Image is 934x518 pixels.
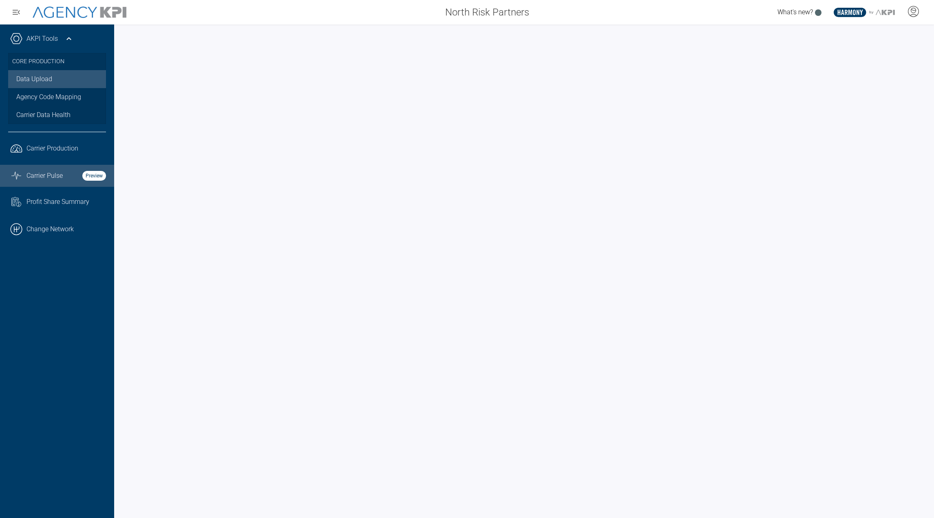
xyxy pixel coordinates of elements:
[8,70,106,88] a: Data Upload
[82,171,106,181] strong: Preview
[8,88,106,106] a: Agency Code Mapping
[26,144,78,153] span: Carrier Production
[777,8,813,16] span: What's new?
[26,34,58,44] a: AKPI Tools
[12,53,102,70] h3: Core Production
[26,171,63,181] span: Carrier Pulse
[8,106,106,124] a: Carrier Data Health
[445,5,529,20] span: North Risk Partners
[26,197,89,207] span: Profit Share Summary
[33,7,126,18] img: AgencyKPI
[16,110,71,120] span: Carrier Data Health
